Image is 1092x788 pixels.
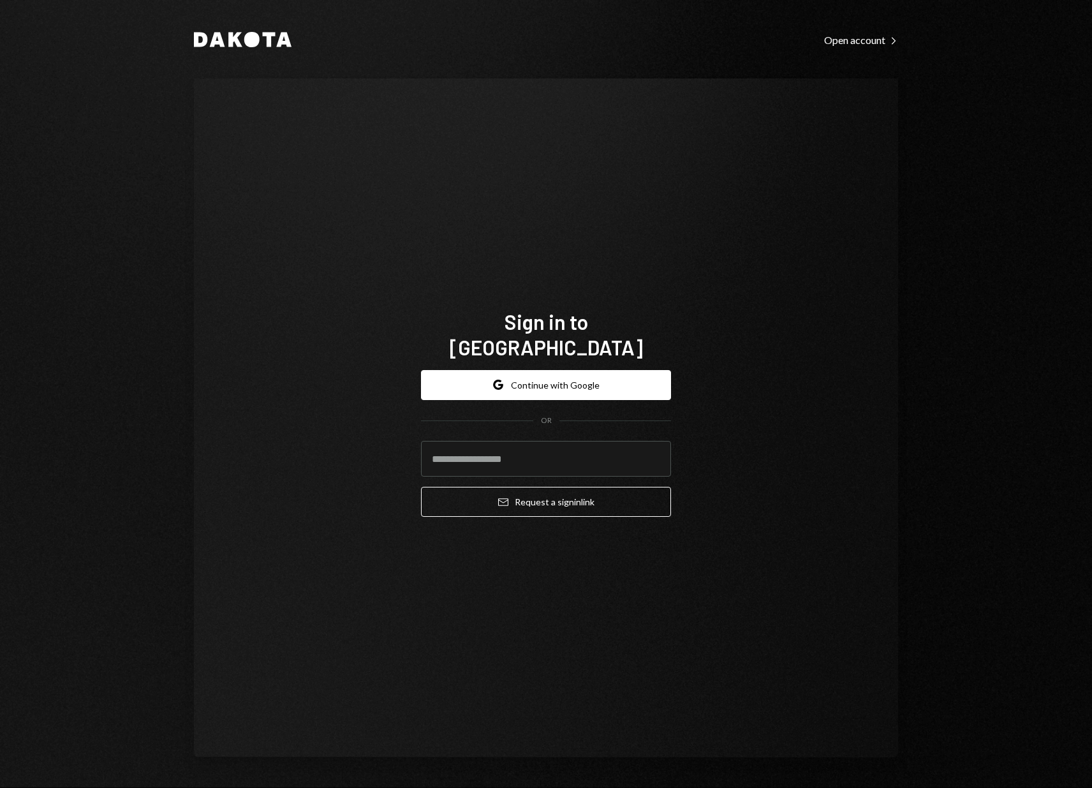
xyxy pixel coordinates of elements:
a: Open account [824,33,898,47]
h1: Sign in to [GEOGRAPHIC_DATA] [421,309,671,360]
button: Continue with Google [421,370,671,400]
div: Open account [824,34,898,47]
div: OR [541,415,552,426]
button: Request a signinlink [421,487,671,517]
